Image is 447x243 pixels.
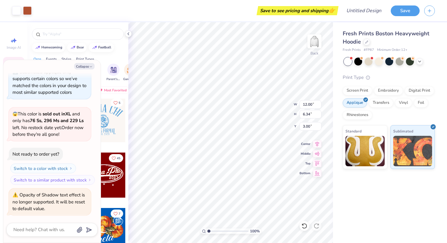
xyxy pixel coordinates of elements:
input: Untitled Design [341,5,386,17]
strong: 76 Ss, 296 Ms and 229 Ls [30,118,84,124]
button: Save [391,5,420,16]
span: 👉 [328,7,335,14]
span: Image AI [7,45,21,50]
span: Fresh Prints [343,48,361,53]
div: Back [310,51,318,56]
div: homecoming [41,46,62,49]
button: homecoming [32,43,65,52]
span: Standard [345,128,362,134]
span: 😱 [12,111,18,117]
input: Try "Alpha" [42,31,120,37]
button: Like [109,154,123,162]
div: Vinyl [395,98,412,107]
button: bear [67,43,87,52]
div: filter for Game Day [123,64,137,82]
div: bear [77,46,84,49]
button: Like [111,99,123,107]
span: 7 [119,212,120,215]
img: trend_line.gif [35,46,40,49]
span: Top [300,161,310,166]
span: Center [300,142,310,146]
span: Bottom [300,171,310,175]
span: Middle [300,152,310,156]
button: filter button [123,64,137,82]
img: Sublimated [393,136,432,166]
span: Parent's Weekend [106,77,120,82]
div: Digital Print [405,86,434,95]
div: Not ready to order yet? [12,151,59,157]
button: Collapse [74,63,95,69]
div: Foil [414,98,428,107]
div: Orgs [33,56,41,62]
img: Game Day Image [127,66,134,73]
div: Opacity of Shadow text effect is no longer supported. It will be reset to default value. [12,192,87,212]
span: 5 [119,101,120,104]
button: Switch to a similar product with stock [10,175,95,185]
button: football [89,43,114,52]
img: trend_line.gif [92,46,97,49]
span: Sublimated [393,128,413,134]
button: Like [111,210,123,218]
div: Print Type [343,74,435,81]
span: Minimum Order: 12 + [377,48,407,53]
span: # FP87 [364,48,374,53]
div: Embroidery [374,86,403,95]
span: 45 [117,157,120,160]
div: Most Favorited [95,86,130,94]
span: 100 % [250,228,260,234]
span: Game Day [123,77,137,82]
button: Switch to a color with stock [10,164,76,173]
div: filter for Parent's Weekend [106,64,120,82]
div: Applique [343,98,367,107]
div: Screen Print [343,86,372,95]
div: Transfers [369,98,393,107]
img: Switch to a similar product with stock [88,178,92,182]
div: Rhinestones [343,111,372,120]
button: filter button [106,64,120,82]
img: Standard [345,136,385,166]
img: Parent's Weekend Image [110,66,117,73]
img: Switch to a color with stock [69,167,73,170]
div: Print Types [76,56,94,62]
div: football [98,46,111,49]
img: Back [308,35,321,48]
div: Events [46,56,57,62]
div: Styles [61,56,71,62]
strong: sold out in XL [43,111,71,117]
span: This color is and only has left . No restock date yet. Order now before they're all gone! [12,111,84,138]
img: trend_line.gif [71,46,75,49]
div: Save to see pricing and shipping [258,6,337,15]
span: Fresh Prints Boston Heavyweight Hoodie [343,30,429,45]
